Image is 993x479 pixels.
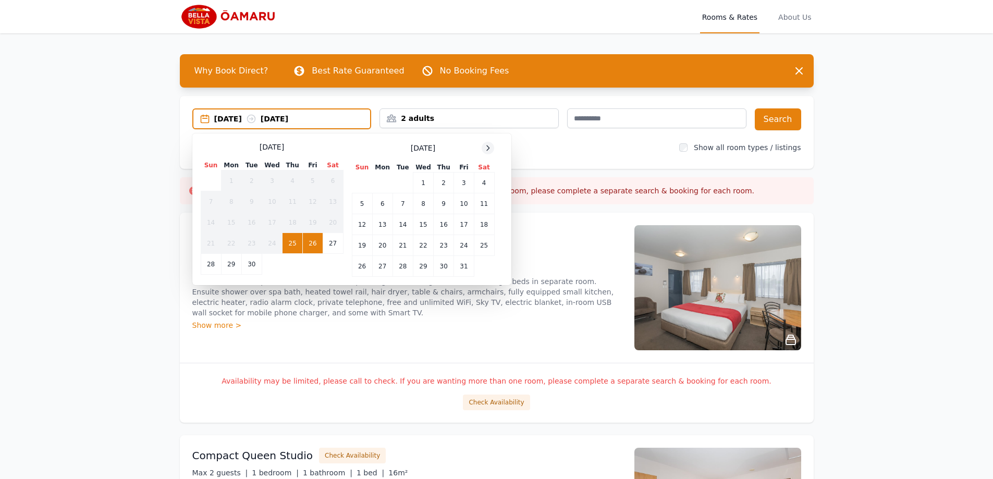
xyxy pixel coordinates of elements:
[192,376,801,386] p: Availability may be limited, please call to check. If you are wanting more than one room, please ...
[454,193,474,214] td: 10
[474,193,494,214] td: 11
[434,256,454,277] td: 30
[434,193,454,214] td: 9
[434,214,454,235] td: 16
[372,235,393,256] td: 20
[221,191,241,212] td: 8
[283,170,303,191] td: 4
[192,448,313,463] h3: Compact Queen Studio
[413,256,433,277] td: 29
[357,469,384,477] span: 1 bed |
[434,163,454,173] th: Thu
[454,163,474,173] th: Fri
[323,170,343,191] td: 6
[221,212,241,233] td: 15
[180,4,280,29] img: Bella Vista Oamaru
[252,469,299,477] span: 1 bedroom |
[388,469,408,477] span: 16m²
[454,173,474,193] td: 3
[413,214,433,235] td: 15
[393,214,413,235] td: 14
[319,448,386,463] button: Check Availability
[283,233,303,254] td: 25
[221,254,241,275] td: 29
[303,191,323,212] td: 12
[192,469,248,477] span: Max 2 guests |
[312,65,404,77] p: Best Rate Guaranteed
[241,254,262,275] td: 30
[434,173,454,193] td: 2
[186,60,277,81] span: Why Book Direct?
[474,235,494,256] td: 25
[260,142,284,152] span: [DATE]
[303,161,323,170] th: Fri
[393,193,413,214] td: 7
[454,256,474,277] td: 31
[241,191,262,212] td: 9
[241,161,262,170] th: Tue
[352,193,372,214] td: 5
[352,163,372,173] th: Sun
[380,113,558,124] div: 2 adults
[474,214,494,235] td: 18
[303,212,323,233] td: 19
[440,65,509,77] p: No Booking Fees
[474,173,494,193] td: 4
[372,163,393,173] th: Mon
[192,276,622,318] p: Ground floor and upstairs units. Queen or Super King bed in living room with 2 x single beds in s...
[393,256,413,277] td: 28
[372,193,393,214] td: 6
[283,161,303,170] th: Thu
[393,235,413,256] td: 21
[393,163,413,173] th: Tue
[323,212,343,233] td: 20
[352,256,372,277] td: 26
[262,191,282,212] td: 10
[262,212,282,233] td: 17
[413,193,433,214] td: 8
[413,173,433,193] td: 1
[372,256,393,277] td: 27
[372,214,393,235] td: 13
[463,395,530,410] button: Check Availability
[323,233,343,254] td: 27
[262,170,282,191] td: 3
[214,114,371,124] div: [DATE] [DATE]
[241,170,262,191] td: 2
[262,161,282,170] th: Wed
[352,214,372,235] td: 12
[201,191,221,212] td: 7
[303,469,352,477] span: 1 bathroom |
[221,170,241,191] td: 1
[221,161,241,170] th: Mon
[434,235,454,256] td: 23
[413,163,433,173] th: Wed
[221,233,241,254] td: 22
[201,212,221,233] td: 14
[283,191,303,212] td: 11
[303,233,323,254] td: 26
[303,170,323,191] td: 5
[352,235,372,256] td: 19
[454,235,474,256] td: 24
[323,161,343,170] th: Sat
[241,233,262,254] td: 23
[201,161,221,170] th: Sun
[411,143,435,153] span: [DATE]
[474,163,494,173] th: Sat
[201,233,221,254] td: 21
[192,320,622,330] div: Show more >
[755,108,801,130] button: Search
[694,143,801,152] label: Show all room types / listings
[241,212,262,233] td: 16
[413,235,433,256] td: 22
[323,191,343,212] td: 13
[454,214,474,235] td: 17
[283,212,303,233] td: 18
[262,233,282,254] td: 24
[201,254,221,275] td: 28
